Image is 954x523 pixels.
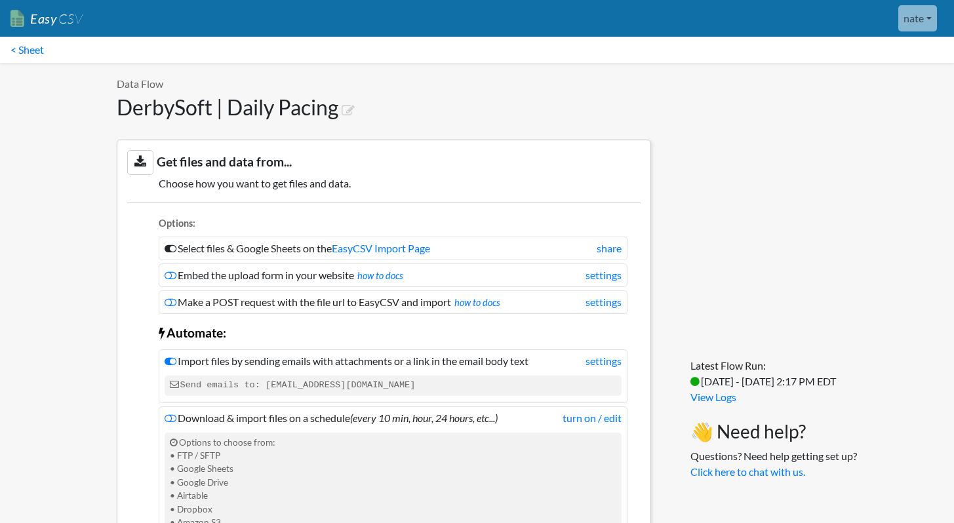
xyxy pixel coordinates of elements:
li: Automate: [159,317,627,346]
li: Embed the upload form in your website [159,263,627,287]
p: Questions? Need help getting set up? [690,448,857,480]
a: settings [586,294,622,310]
li: Options: [159,216,627,234]
li: Select files & Google Sheets on the [159,237,627,260]
a: EasyCSV [10,5,83,32]
p: Data Flow [117,76,651,92]
i: (every 10 min, hour, 24 hours, etc...) [350,412,498,424]
a: turn on / edit [563,410,622,426]
h3: 👋 Need help? [690,421,857,443]
a: how to docs [454,297,500,308]
a: View Logs [690,391,736,403]
a: settings [586,267,622,283]
h1: DerbySoft | Daily Pacing [117,95,651,120]
span: Latest Flow Run: [DATE] - [DATE] 2:17 PM EDT [690,359,836,387]
a: share [597,241,622,256]
a: EasyCSV Import Page [332,242,430,254]
code: Send emails to: [EMAIL_ADDRESS][DOMAIN_NAME] [165,376,622,395]
li: Make a POST request with the file url to EasyCSV and import [159,290,627,314]
a: settings [586,353,622,369]
span: CSV [57,10,83,27]
a: how to docs [357,270,403,281]
a: nate [898,5,937,31]
h5: Choose how you want to get files and data. [127,177,641,189]
li: Import files by sending emails with attachments or a link in the email body text [159,349,627,402]
a: Click here to chat with us. [690,465,805,478]
h3: Get files and data from... [127,150,641,174]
